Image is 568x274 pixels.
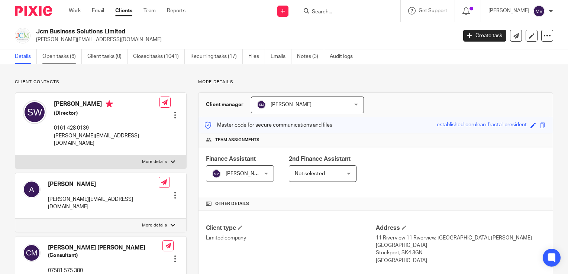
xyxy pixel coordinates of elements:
h4: [PERSON_NAME] [48,180,159,188]
a: Recurring tasks (17) [190,49,243,64]
span: Get Support [419,8,447,13]
i: Primary [106,100,113,108]
a: Open tasks (6) [42,49,82,64]
a: Files [248,49,265,64]
a: Reports [167,7,185,14]
h4: [PERSON_NAME] [54,100,159,110]
a: Emails [271,49,291,64]
img: svg%3E [23,180,41,198]
h2: Jcm Business Solutions Limited [36,28,369,36]
p: [GEOGRAPHIC_DATA] [376,257,545,264]
p: Master code for secure communications and files [204,121,332,129]
span: [PERSON_NAME] [226,171,267,176]
img: svg%3E [23,244,41,262]
span: Finance Assistant [206,156,256,162]
span: Team assignments [215,137,259,143]
a: Email [92,7,104,14]
img: svg%3E [533,5,545,17]
h4: Client type [206,224,375,232]
p: More details [198,79,553,85]
p: Stockport, SK4 3GN [376,249,545,257]
p: Client contacts [15,79,187,85]
p: [PERSON_NAME] [488,7,529,14]
p: [PERSON_NAME][EMAIL_ADDRESS][DOMAIN_NAME] [48,196,159,211]
img: svg%3E [257,100,266,109]
h4: Address [376,224,545,232]
p: 11 Riverview 11 Riverview, [GEOGRAPHIC_DATA], [PERSON_NAME][GEOGRAPHIC_DATA] [376,234,545,249]
span: Other details [215,201,249,207]
a: Notes (3) [297,49,324,64]
a: Details [15,49,37,64]
a: Client tasks (0) [87,49,128,64]
p: Limited company [206,234,375,242]
a: Closed tasks (1041) [133,49,185,64]
h5: (Director) [54,110,159,117]
div: established-cerulean-fractal-president [437,121,527,130]
p: More details [142,222,167,228]
input: Search [311,9,378,16]
a: Audit logs [330,49,358,64]
span: [PERSON_NAME] [271,102,312,107]
img: svg%3E [23,100,46,124]
p: More details [142,159,167,165]
p: [PERSON_NAME][EMAIL_ADDRESS][DOMAIN_NAME] [36,36,452,43]
a: Clients [115,7,132,14]
img: Pixie [15,6,52,16]
p: 0161 428 0139 [54,124,159,132]
a: Work [69,7,81,14]
p: [PERSON_NAME][EMAIL_ADDRESS][DOMAIN_NAME] [54,132,159,147]
img: svg%3E [212,169,221,178]
h3: Client manager [206,101,243,108]
a: Create task [463,30,506,42]
h5: (Consultant) [48,252,162,259]
span: Not selected [295,171,325,176]
a: Team [143,7,156,14]
span: 2nd Finance Assistant [289,156,351,162]
h4: [PERSON_NAME] [PERSON_NAME] [48,244,162,252]
img: Logo.png [15,28,30,43]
